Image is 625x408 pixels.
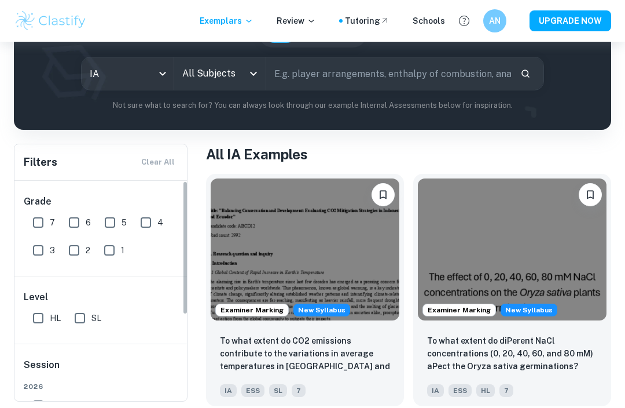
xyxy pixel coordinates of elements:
[220,334,390,374] p: To what extent do CO2 emissions contribute to the variations in average temperatures in Indonesia...
[413,174,611,406] a: Examiner MarkingStarting from the May 2026 session, the ESS IA requirements have changed. We crea...
[241,384,264,397] span: ESS
[277,14,316,27] p: Review
[206,144,611,165] h1: All IA Examples
[24,358,179,381] h6: Session
[122,216,127,229] span: 5
[14,9,87,32] img: Clastify logo
[413,14,445,27] a: Schools
[220,384,237,397] span: IA
[23,100,602,111] p: Not sure what to search for? You can always look through our example Internal Assessments below f...
[24,154,57,170] h6: Filters
[418,178,606,320] img: ESS IA example thumbnail: To what extent do diPerent NaCl concentr
[157,216,163,229] span: 4
[245,65,262,82] button: Open
[269,384,287,397] span: SL
[91,312,101,325] span: SL
[293,304,350,316] div: Starting from the May 2026 session, the ESS IA requirements have changed. We created this exempla...
[293,304,350,316] span: New Syllabus
[50,216,55,229] span: 7
[448,384,472,397] span: ESS
[499,384,513,397] span: 7
[121,244,124,257] span: 1
[423,305,495,315] span: Examiner Marking
[516,64,535,83] button: Search
[579,183,602,206] button: Bookmark
[86,244,90,257] span: 2
[501,304,557,316] div: Starting from the May 2026 session, the ESS IA requirements have changed. We created this exempla...
[82,57,174,90] div: IA
[483,9,506,32] button: AN
[216,305,288,315] span: Examiner Marking
[266,57,511,90] input: E.g. player arrangements, enthalpy of combustion, analysis of a big city...
[200,14,253,27] p: Exemplars
[530,10,611,31] button: UPGRADE NOW
[211,178,399,320] img: ESS IA example thumbnail: To what extent do CO2 emissions contribu
[476,384,495,397] span: HL
[50,312,61,325] span: HL
[427,384,444,397] span: IA
[427,334,597,373] p: To what extent do diPerent NaCl concentrations (0, 20, 40, 60, and 80 mM) aPect the Oryza sativa ...
[292,384,306,397] span: 7
[345,14,389,27] a: Tutoring
[501,304,557,316] span: New Syllabus
[372,183,395,206] button: Bookmark
[454,11,474,31] button: Help and Feedback
[86,216,91,229] span: 6
[206,174,404,406] a: Examiner MarkingStarting from the May 2026 session, the ESS IA requirements have changed. We crea...
[24,381,179,392] span: 2026
[24,195,179,209] h6: Grade
[24,290,179,304] h6: Level
[488,14,502,27] h6: AN
[50,244,55,257] span: 3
